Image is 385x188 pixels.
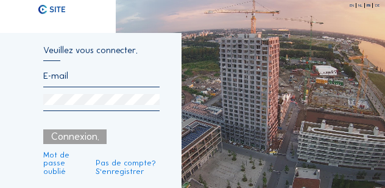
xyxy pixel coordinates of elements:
div: Connexion. [43,129,107,145]
img: C-SITE logo [38,5,65,14]
a: Pas de compte? S'enregistrer [96,159,160,175]
div: Veuillez vous connecter. [43,46,160,61]
div: NL [358,4,365,7]
div: DE [375,4,380,7]
a: Mot de passe oublié [43,151,87,175]
input: E-mail [43,70,160,81]
div: FR [367,4,373,7]
div: EN [350,4,356,7]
